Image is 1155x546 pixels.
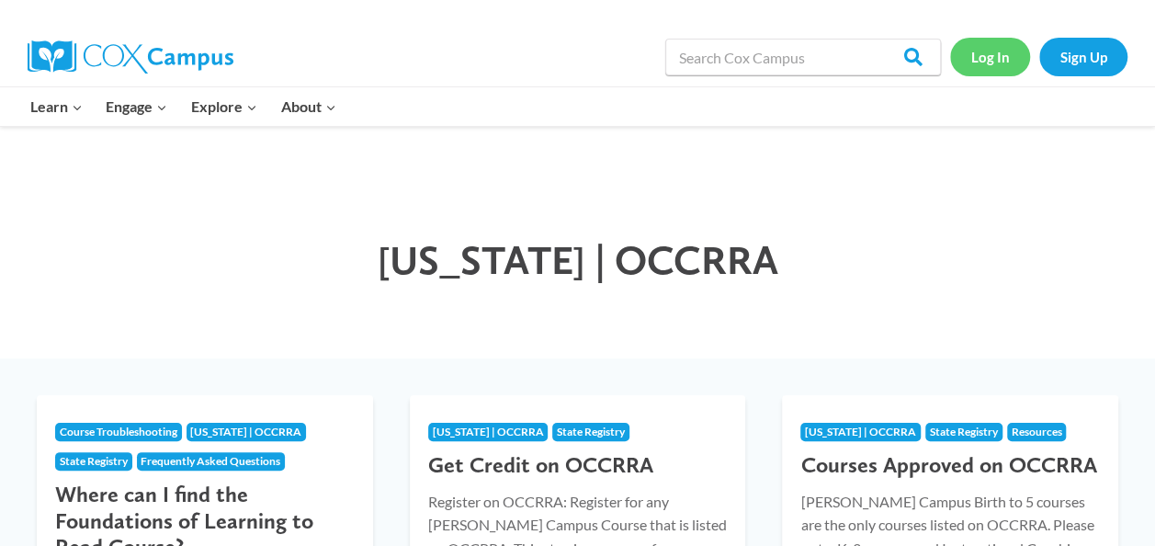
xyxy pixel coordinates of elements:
[428,452,728,479] h3: Get Credit on OCCRRA
[269,87,348,126] button: Child menu of About
[179,87,269,126] button: Child menu of Explore
[930,425,998,438] span: State Registry
[28,40,233,74] img: Cox Campus
[1039,38,1127,75] a: Sign Up
[141,454,280,468] span: Frequently Asked Questions
[950,38,1030,75] a: Log In
[950,38,1127,75] nav: Secondary Navigation
[60,425,177,438] span: Course Troubleshooting
[800,452,1100,479] h3: Courses Approved on OCCRRA
[1011,425,1061,438] span: Resources
[18,87,347,126] nav: Primary Navigation
[432,425,543,438] span: [US_STATE] | OCCRRA
[95,87,180,126] button: Child menu of Engage
[378,235,778,284] span: [US_STATE] | OCCRRA
[557,425,625,438] span: State Registry
[665,39,941,75] input: Search Cox Campus
[18,87,95,126] button: Child menu of Learn
[60,454,128,468] span: State Registry
[190,425,301,438] span: [US_STATE] | OCCRRA
[805,425,916,438] span: [US_STATE] | OCCRRA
